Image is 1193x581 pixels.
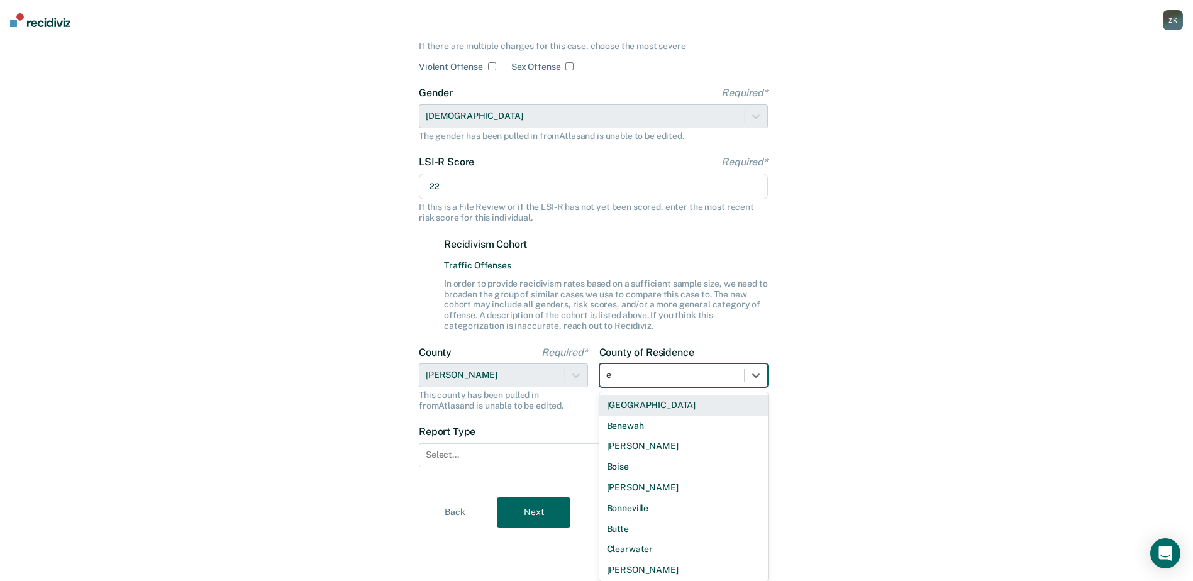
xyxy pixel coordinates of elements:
[1150,538,1180,568] div: Open Intercom Messenger
[444,238,768,250] label: Recidivism Cohort
[1163,10,1183,30] button: ZK
[599,477,769,498] div: [PERSON_NAME]
[599,519,769,539] div: Butte
[419,41,768,52] div: If there are multiple charges for this case, choose the most severe
[419,62,483,72] label: Violent Offense
[599,456,769,477] div: Boise
[419,346,588,358] label: County
[599,436,769,456] div: [PERSON_NAME]
[419,390,588,411] div: This county has been pulled in from Atlas and is unable to be edited.
[599,498,769,519] div: Bonneville
[599,560,769,580] div: [PERSON_NAME]
[721,87,768,99] span: Required*
[419,202,768,223] div: If this is a File Review or if the LSI-R has not yet been scored, enter the most recent risk scor...
[599,346,769,358] label: County of Residence
[541,346,588,358] span: Required*
[444,260,768,271] span: Traffic Offenses
[511,62,560,72] label: Sex Offense
[599,539,769,560] div: Clearwater
[444,279,768,331] div: In order to provide recidivism rates based on a sufficient sample size, we need to broaden the gr...
[419,131,768,141] div: The gender has been pulled in from Atlas and is unable to be edited.
[721,156,768,168] span: Required*
[10,13,70,27] img: Recidiviz
[1163,10,1183,30] div: Z K
[419,156,768,168] label: LSI-R Score
[419,87,768,99] label: Gender
[599,416,769,436] div: Benewah
[419,426,768,438] label: Report Type
[497,497,570,528] button: Next
[599,395,769,416] div: [GEOGRAPHIC_DATA]
[418,497,492,528] button: Back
